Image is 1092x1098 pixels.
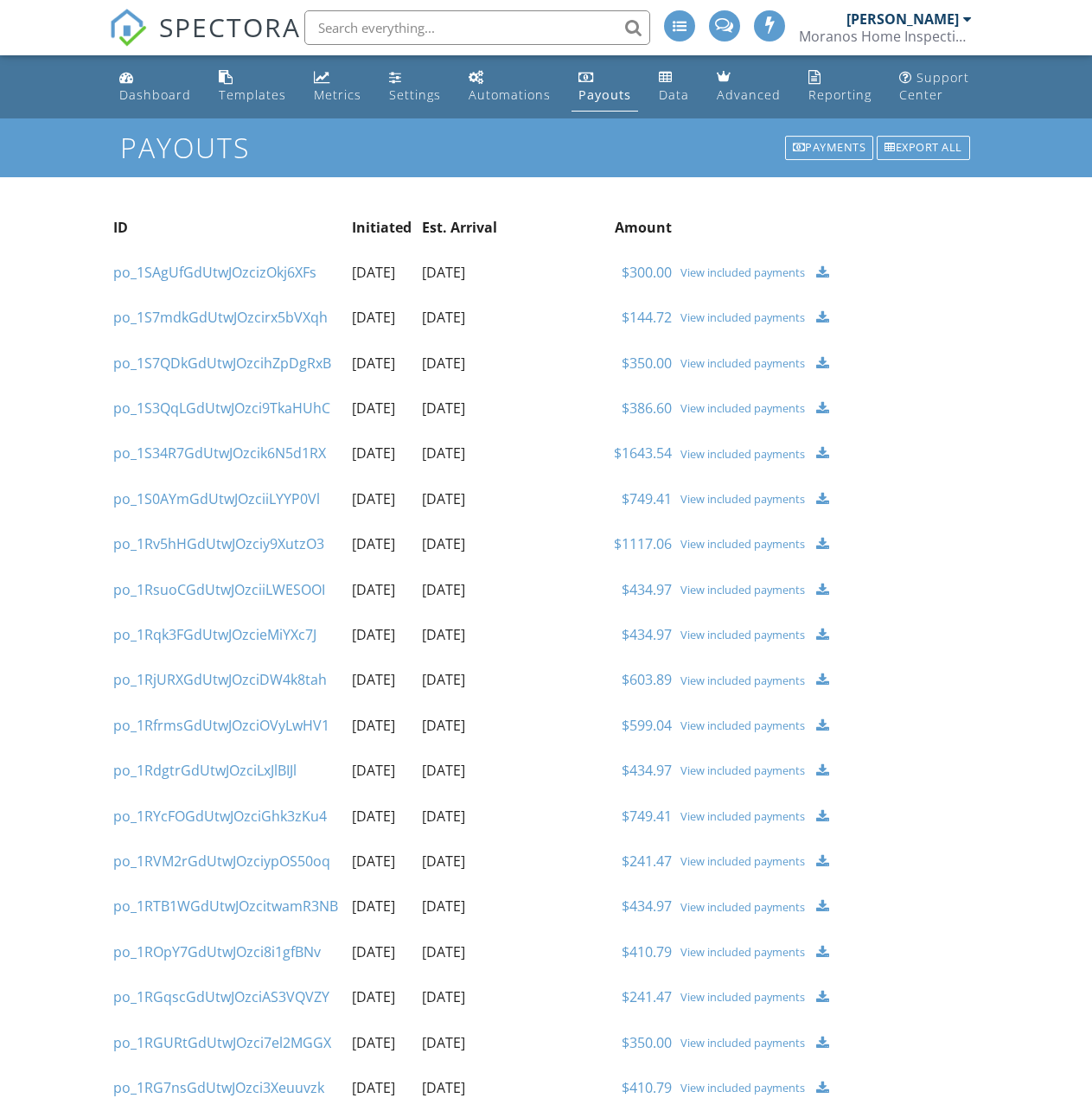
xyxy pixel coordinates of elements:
[680,356,808,370] a: View included payments
[680,945,808,959] div: View included payments
[212,62,293,112] a: Templates
[652,62,696,112] a: Data
[680,310,808,324] a: View included payments
[578,86,631,103] div: Payouts
[348,884,418,929] td: [DATE]
[680,809,808,823] a: View included payments
[418,657,503,702] td: [DATE]
[348,431,418,476] td: [DATE]
[113,807,327,826] a: po_1RYcFOGdUtwJOzciGhk3zKu4
[680,401,808,415] a: View included payments
[418,431,503,476] td: [DATE]
[799,28,972,45] div: Moranos Home Inspections LLC
[622,489,672,508] a: $749.41
[307,62,368,112] a: Metrics
[113,399,330,418] a: po_1S3QqLGdUtwJOzci9TkaHUhC
[348,929,418,974] td: [DATE]
[622,1078,672,1097] a: $410.79
[113,534,324,553] a: po_1Rv5hHGdUtwJOzciy9XutzO3
[680,628,808,642] a: View included payments
[113,897,338,916] a: po_1RTB1WGdUtwJOzcitwamR3NB
[418,205,503,250] th: Est. Arrival
[622,942,672,961] a: $410.79
[801,62,878,112] a: Reporting
[159,9,301,45] span: SPECTORA
[680,900,808,914] a: View included payments
[622,897,672,916] a: $434.97
[680,265,808,279] div: View included payments
[418,295,503,340] td: [DATE]
[572,62,638,112] a: Payouts
[348,386,418,431] td: [DATE]
[113,670,327,689] a: po_1RjURXGdUtwJOzciDW4k8tah
[418,884,503,929] td: [DATE]
[622,625,672,644] a: $434.97
[348,612,418,657] td: [DATE]
[348,1020,418,1065] td: [DATE]
[622,670,672,689] a: $603.89
[109,205,348,250] th: ID
[314,86,361,103] div: Metrics
[622,852,672,871] a: $241.47
[418,794,503,839] td: [DATE]
[846,10,959,28] div: [PERSON_NAME]
[112,62,198,112] a: Dashboard
[622,354,672,373] a: $350.00
[680,447,808,461] a: View included payments
[680,718,808,732] a: View included payments
[389,86,441,103] div: Settings
[622,807,672,826] a: $749.41
[622,1033,672,1052] a: $350.00
[680,854,808,868] a: View included payments
[680,673,808,687] a: View included payments
[877,136,970,160] div: Export all
[503,205,676,250] th: Amount
[680,1081,808,1095] a: View included payments
[659,86,689,103] div: Data
[113,444,326,463] a: po_1S34R7GdUtwJOzcik6N5d1RX
[113,308,328,327] a: po_1S7mdkGdUtwJOzcirx5bVXqh
[113,489,320,508] a: po_1S0AYmGdUtwJOzciiLYYP0Vl
[348,703,418,748] td: [DATE]
[680,583,808,597] a: View included payments
[113,625,316,644] a: po_1Rqk3FGdUtwJOzcieMiYXc7J
[418,476,503,521] td: [DATE]
[418,974,503,1019] td: [DATE]
[875,134,972,162] a: Export all
[462,62,558,112] a: Automations (Advanced)
[304,10,650,45] input: Search everything...
[785,136,874,160] div: Payments
[783,134,876,162] a: Payments
[418,250,503,295] td: [DATE]
[348,476,418,521] td: [DATE]
[418,521,503,566] td: [DATE]
[710,62,788,112] a: Advanced
[120,132,972,163] h1: Payouts
[109,9,147,47] img: The Best Home Inspection Software - Spectora
[113,1078,324,1097] a: po_1RG7nsGdUtwJOzci3Xeuuvzk
[622,580,672,599] a: $434.97
[113,852,330,871] a: po_1RVM2rGdUtwJOzciypOS50oq
[418,612,503,657] td: [DATE]
[680,1036,808,1050] a: View included payments
[113,761,297,780] a: po_1RdgtrGdUtwJOzciLxJlBIJl
[680,763,808,777] a: View included payments
[899,69,969,103] div: Support Center
[113,942,321,961] a: po_1ROpY7GdUtwJOzci8i1gfBNv
[418,748,503,793] td: [DATE]
[680,492,808,506] a: View included payments
[680,990,808,1004] a: View included payments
